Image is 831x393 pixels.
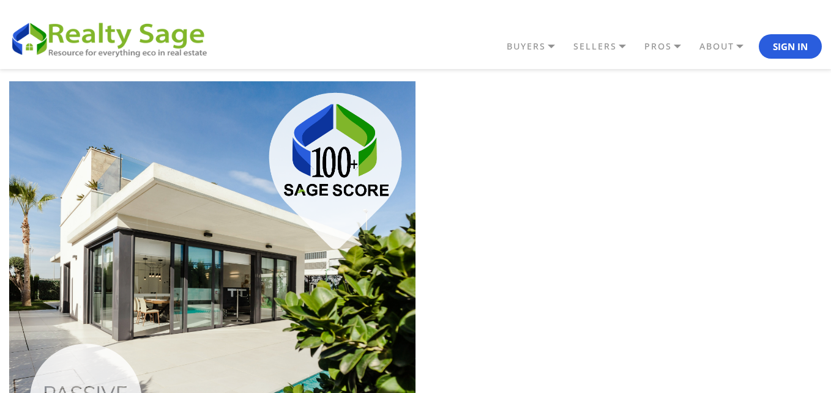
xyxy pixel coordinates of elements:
[641,36,696,57] a: PROS
[759,34,822,59] button: Sign In
[9,18,217,59] img: REALTY SAGE
[696,36,759,57] a: ABOUT
[504,36,570,57] a: BUYERS
[570,36,641,57] a: SELLERS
